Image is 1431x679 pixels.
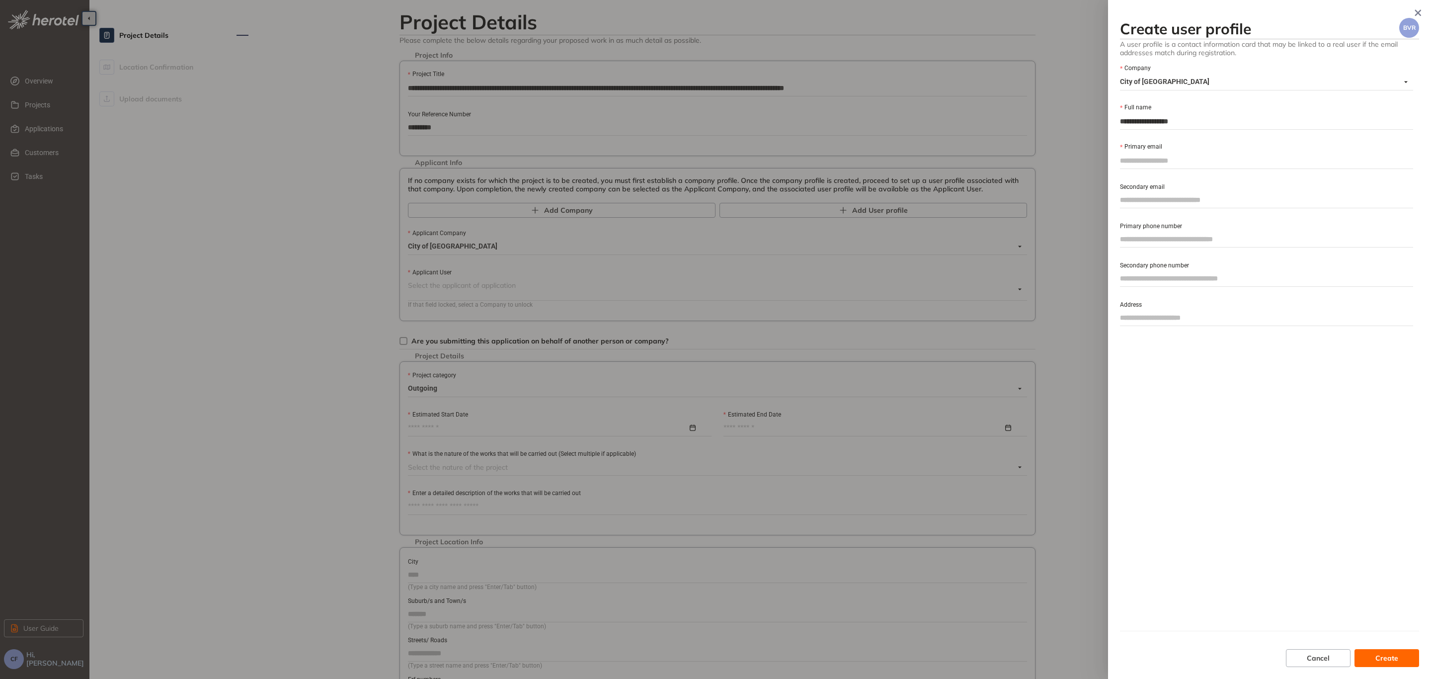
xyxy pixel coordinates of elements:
[1403,24,1416,31] span: BVR
[1120,310,1413,325] input: Address
[1307,653,1330,664] span: Cancel
[1120,222,1182,231] label: Primary phone number
[1354,649,1419,667] button: Create
[1120,300,1142,310] label: Address
[1286,649,1351,667] button: Cancel
[1120,103,1151,112] label: Full name
[1120,192,1413,207] input: Secondary email
[1399,18,1419,38] button: BVR
[1120,142,1162,152] label: Primary email
[1120,261,1189,270] label: Secondary phone number
[1120,271,1413,286] input: Secondary phone number
[1120,20,1399,38] h3: Create user profile
[1120,74,1408,90] span: City of Cape Town
[1120,64,1151,73] label: Company
[1375,653,1398,664] span: Create
[1120,153,1413,168] input: Primary email
[1120,182,1165,192] label: Secondary email
[1120,232,1413,247] input: Primary phone number
[1120,114,1413,129] input: Full name
[1120,39,1419,57] span: A user profile is a contact information card that may be linked to a real user if the email addre...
